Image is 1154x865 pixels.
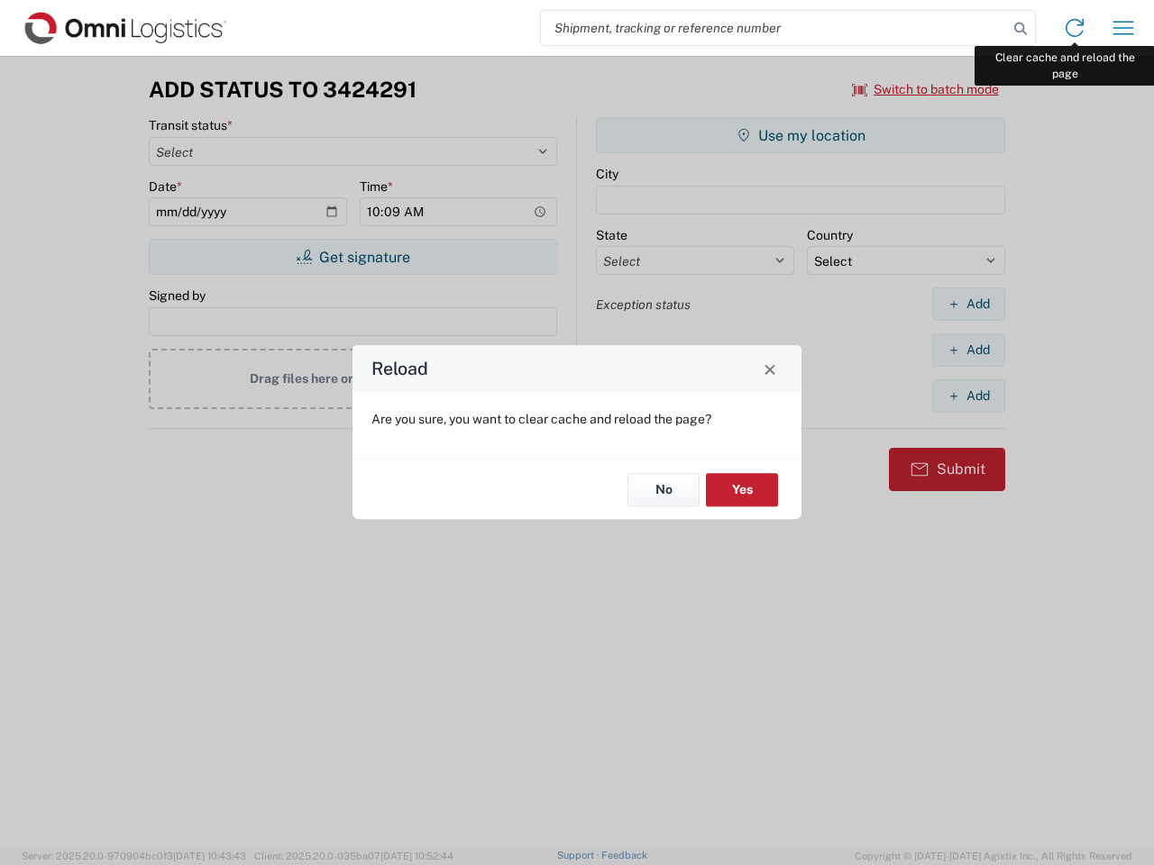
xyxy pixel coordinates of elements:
p: Are you sure, you want to clear cache and reload the page? [371,411,783,427]
h4: Reload [371,356,428,382]
button: Yes [706,473,778,506]
button: Close [757,356,783,381]
input: Shipment, tracking or reference number [541,11,1008,45]
button: No [627,473,700,506]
